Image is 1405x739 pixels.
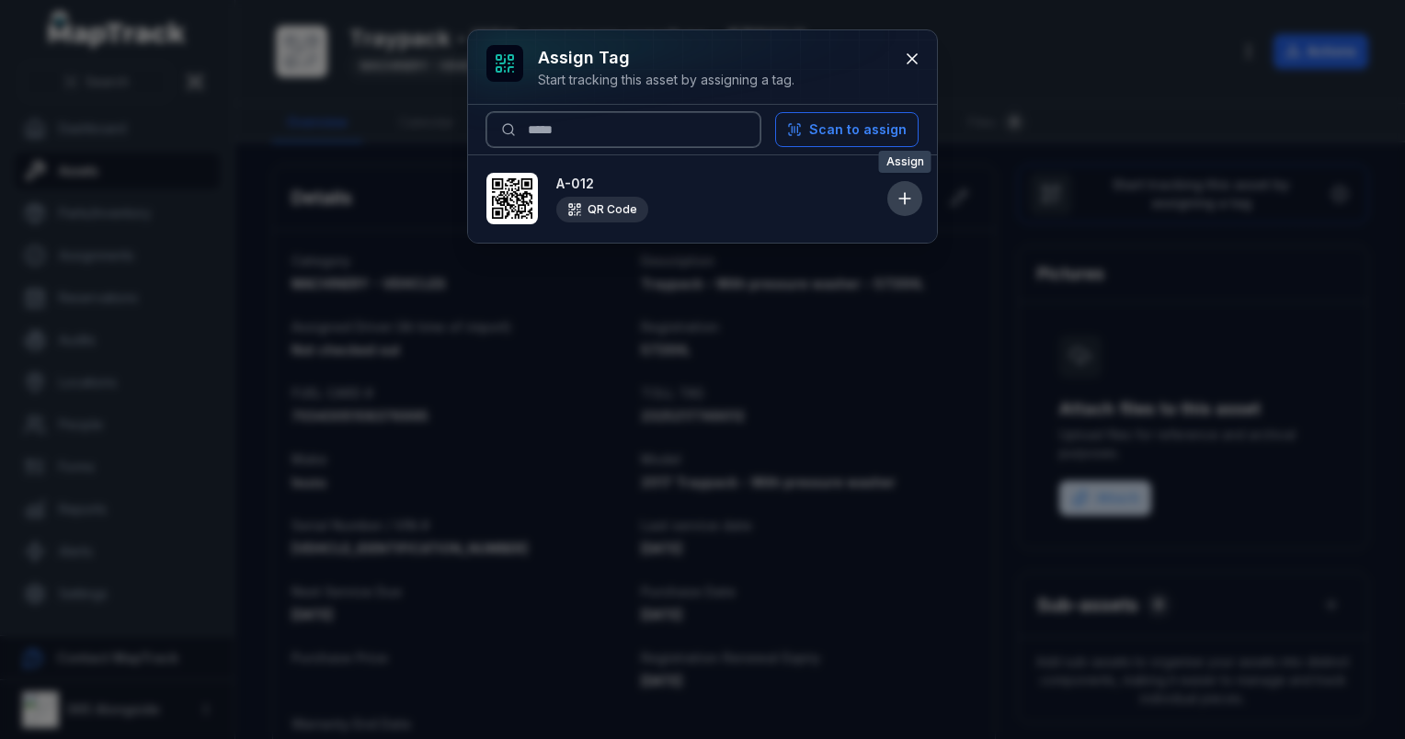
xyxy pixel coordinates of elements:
[879,151,931,173] span: Assign
[538,71,794,89] div: Start tracking this asset by assigning a tag.
[538,45,794,71] h3: Assign tag
[556,175,880,193] strong: A-012
[775,112,919,147] button: Scan to assign
[556,197,648,222] div: QR Code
